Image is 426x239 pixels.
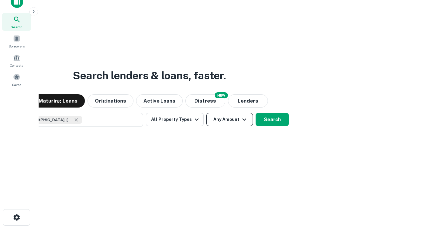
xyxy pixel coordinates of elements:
iframe: Chat Widget [393,186,426,218]
span: Saved [12,82,22,87]
span: Search [11,24,23,30]
button: Active Loans [136,94,183,108]
a: Saved [2,71,31,89]
span: Contacts [10,63,23,68]
button: Lenders [228,94,268,108]
button: Search [256,113,289,126]
button: All Property Types [146,113,204,126]
button: Originations [88,94,133,108]
button: Any Amount [206,113,253,126]
button: Search distressed loans with lien and other non-mortgage details. [185,94,225,108]
h3: Search lenders & loans, faster. [73,68,226,84]
span: [GEOGRAPHIC_DATA], [GEOGRAPHIC_DATA], [GEOGRAPHIC_DATA] [22,117,72,123]
span: Borrowers [9,43,25,49]
button: [GEOGRAPHIC_DATA], [GEOGRAPHIC_DATA], [GEOGRAPHIC_DATA] [10,113,143,127]
a: Search [2,13,31,31]
div: NEW [215,92,228,98]
a: Contacts [2,51,31,69]
a: Borrowers [2,32,31,50]
button: Maturing Loans [31,94,85,108]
